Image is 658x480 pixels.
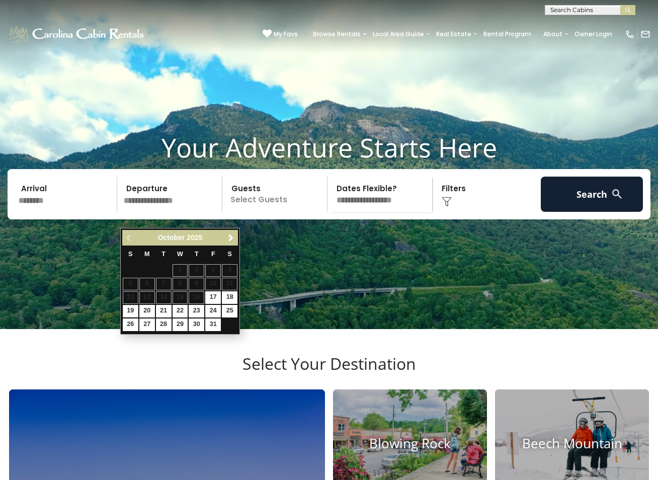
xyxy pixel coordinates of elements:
[495,436,649,452] h4: Beech Mountain
[8,132,650,163] h1: Your Adventure Starts Here
[8,24,147,44] img: White-1-1-2.png
[123,305,138,317] a: 19
[263,29,298,39] a: My Favs
[8,354,650,389] h3: Select Your Destination
[195,251,199,258] span: Thursday
[538,27,567,41] a: About
[173,318,188,331] a: 29
[144,251,150,258] span: Monday
[139,305,155,317] a: 20
[177,251,183,258] span: Wednesday
[625,29,635,39] img: phone-regular-white.png
[123,318,138,331] a: 26
[205,305,221,317] a: 24
[308,27,366,41] a: Browse Rentals
[205,291,221,304] a: 17
[128,251,132,258] span: Sunday
[211,251,215,258] span: Friday
[640,29,650,39] img: mail-regular-white.png
[205,318,221,331] a: 31
[541,177,643,212] button: Search
[225,177,327,212] p: Select Guests
[224,231,237,244] a: Next
[187,233,202,242] span: 2025
[189,305,204,317] a: 23
[569,27,617,41] a: Owner Login
[368,27,429,41] a: Local Area Guide
[156,318,172,331] a: 28
[333,436,487,452] h4: Blowing Rock
[227,234,235,242] span: Next
[274,30,298,39] span: My Favs
[611,188,623,200] img: search-regular-white.png
[189,318,204,331] a: 30
[222,291,237,304] a: 18
[161,251,166,258] span: Tuesday
[222,305,237,317] a: 25
[431,27,476,41] a: Real Estate
[478,27,536,41] a: Rental Program
[158,233,185,242] span: October
[173,305,188,317] a: 22
[139,318,155,331] a: 27
[156,305,172,317] a: 21
[228,251,232,258] span: Saturday
[442,197,452,207] img: filter--v1.png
